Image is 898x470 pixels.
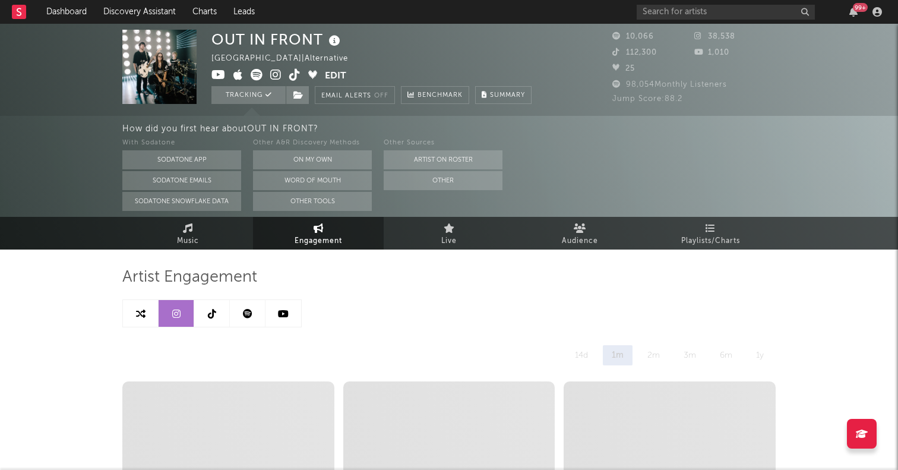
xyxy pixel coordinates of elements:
a: Playlists/Charts [645,217,776,250]
span: Audience [562,234,598,248]
button: Sodatone Snowflake Data [122,192,241,211]
button: Email AlertsOff [315,86,395,104]
button: Word Of Mouth [253,171,372,190]
span: Artist Engagement [122,270,257,285]
span: 1,010 [694,49,729,56]
span: 10,066 [612,33,654,40]
button: Artist on Roster [384,150,502,169]
button: On My Own [253,150,372,169]
div: 1m [603,345,633,365]
div: How did you first hear about OUT IN FRONT ? [122,122,898,136]
a: Audience [514,217,645,250]
div: 2m [638,345,669,365]
button: Other [384,171,502,190]
em: Off [374,93,388,99]
div: [GEOGRAPHIC_DATA] | Alternative [211,52,362,66]
button: Sodatone App [122,150,241,169]
span: Live [441,234,457,248]
div: 6m [711,345,741,365]
button: Other Tools [253,192,372,211]
a: Music [122,217,253,250]
a: Benchmark [401,86,469,104]
div: 14d [566,345,597,365]
div: 3m [675,345,705,365]
div: Other Sources [384,136,502,150]
span: 98,054 Monthly Listeners [612,81,727,89]
button: Edit [325,69,346,84]
span: Playlists/Charts [681,234,740,248]
a: Engagement [253,217,384,250]
input: Search for artists [637,5,815,20]
span: Jump Score: 88.2 [612,95,682,103]
button: 99+ [849,7,858,17]
div: With Sodatone [122,136,241,150]
div: Other A&R Discovery Methods [253,136,372,150]
span: 112,300 [612,49,657,56]
span: Benchmark [418,89,463,103]
div: OUT IN FRONT [211,30,343,49]
span: Summary [490,92,525,99]
button: Sodatone Emails [122,171,241,190]
span: 38,538 [694,33,735,40]
div: 99 + [853,3,868,12]
button: Summary [475,86,532,104]
a: Live [384,217,514,250]
span: Engagement [295,234,342,248]
div: 1y [747,345,773,365]
span: 25 [612,65,635,72]
span: Music [177,234,199,248]
button: Tracking [211,86,286,104]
